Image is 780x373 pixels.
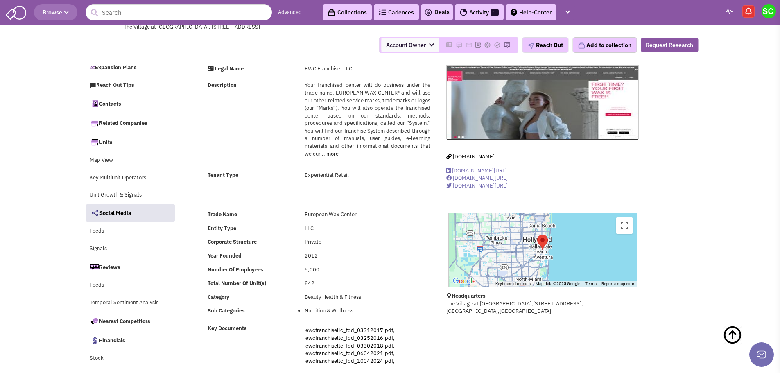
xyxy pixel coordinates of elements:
img: EWC Franchise, LLC [447,66,638,140]
a: ewcfranchisellc_fdd_03252016.pdf, [305,335,395,341]
button: Browse [34,4,77,20]
button: Add to collection [572,37,637,53]
b: Corporate Structure [208,238,257,245]
img: Google [451,276,478,287]
span: [DOMAIN_NAME][URL].. [452,167,510,174]
a: Expansion Plans [86,60,175,76]
strong: Tenant Type [208,172,238,179]
div: EWC Franchise, LLC [299,65,435,73]
div: Beauty Health & Fitness [299,294,435,301]
a: ewcfranchisellc_fdd_10042024.pdf, [305,357,395,364]
div: 2012 [299,252,435,260]
li: Nutrition & Wellness [305,307,430,315]
span: [DOMAIN_NAME][URL] [453,182,508,189]
a: Nearest Competitors [86,312,175,330]
a: Unit Growth & Signals [86,188,175,203]
span: [DOMAIN_NAME] [453,153,495,160]
a: Key Multiunit Operators [86,170,175,186]
a: Feeds [86,224,175,239]
a: Deals [424,7,450,17]
div: 5,000 [299,266,435,274]
b: Headquarters [452,292,486,299]
a: Map View [86,153,175,168]
a: ewcfranchisellc_fdd_06042021.pdf, [305,350,395,357]
img: Please add to your accounts [504,42,510,48]
img: scarlette carballo [762,4,776,18]
b: Entity Type [208,225,236,232]
a: ewcfranchisellc_fdd_03312017.pdf, [305,327,395,334]
a: Financials [86,332,175,349]
img: SmartAdmin [6,4,26,20]
strong: Legal Name [215,65,244,72]
div: Experiential Retail [299,172,435,179]
img: Please add to your accounts [456,42,462,48]
a: Cadences [374,4,419,20]
a: ewcfranchisellc_fdd_03302018.pdf, [305,342,395,349]
a: Signals [86,241,175,257]
b: Sub Categories [208,307,245,314]
a: [DOMAIN_NAME][URL].. [446,167,510,174]
button: Reach Out [522,37,568,53]
a: [DOMAIN_NAME][URL] [446,174,508,181]
a: Related Companies [86,114,175,131]
a: Back To Top [723,317,764,370]
b: Total Number Of Unit(s) [208,280,266,287]
a: Feeds [86,278,175,293]
strong: Description [208,81,237,88]
a: Open this area in Google Maps (opens a new window) [451,276,478,287]
img: Please add to your accounts [494,42,500,48]
span: Your franchised center will do business under the trade name, EUROPEAN WAX CENTER® and will use o... [305,81,430,157]
b: Number Of Employees [208,266,263,273]
a: Activity1 [455,4,504,20]
div: LLC [299,225,435,233]
button: Request Research [641,38,698,52]
img: Please add to your accounts [484,42,491,48]
div: The Village at [GEOGRAPHIC_DATA], [STREET_ADDRESS] [124,23,337,31]
a: Reviews [86,258,175,276]
img: Cadences_logo.png [379,9,386,15]
a: [DOMAIN_NAME][URL] [446,182,508,189]
a: Social Media [86,204,175,222]
img: icon-collection-lavender-black.svg [328,9,335,16]
a: Contacts [86,95,175,112]
span: Account Owner [381,38,439,52]
a: Advanced [278,9,302,16]
a: Report a map error [601,281,634,286]
img: Please add to your accounts [466,42,472,48]
a: Reach Out Tips [86,78,175,93]
a: more [326,150,339,157]
b: Category [208,294,229,301]
img: help.png [511,9,517,16]
img: plane.png [527,43,534,49]
p: The Village at [GEOGRAPHIC_DATA],[STREET_ADDRESS], [GEOGRAPHIC_DATA],[GEOGRAPHIC_DATA] [446,300,639,315]
img: icon-collection-lavender.png [578,42,585,49]
a: Help-Center [506,4,556,20]
span: [DOMAIN_NAME][URL] [453,174,508,181]
button: Toggle fullscreen view [616,217,633,234]
div: 842 [299,280,435,287]
a: [DOMAIN_NAME] [446,153,495,160]
span: Browse [43,9,69,16]
div: Private [299,238,435,246]
b: Key Documents [208,325,247,332]
input: Search [86,4,272,20]
a: Temporal Sentiment Analysis [86,295,175,311]
b: Trade Name [208,211,237,218]
span: 1 [491,9,499,16]
div: European Wax Center [299,211,435,219]
button: Keyboard shortcuts [495,281,531,287]
img: icon-deals.svg [424,7,432,17]
b: Year Founded [208,252,242,259]
a: Terms (opens in new tab) [585,281,597,286]
a: Stock [86,351,175,366]
a: Units [86,133,175,151]
div: EWC Franchise, LLC [537,235,548,250]
a: Collections [323,4,372,20]
img: Activity.png [460,9,467,16]
span: Map data ©2025 Google [536,281,580,286]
